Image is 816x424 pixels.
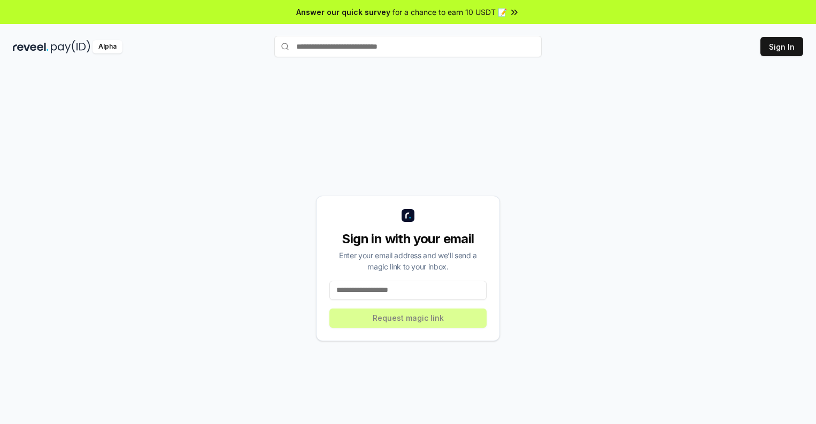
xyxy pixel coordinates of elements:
[329,230,487,248] div: Sign in with your email
[402,209,414,222] img: logo_small
[760,37,803,56] button: Sign In
[51,40,90,53] img: pay_id
[13,40,49,53] img: reveel_dark
[93,40,122,53] div: Alpha
[296,6,390,18] span: Answer our quick survey
[329,250,487,272] div: Enter your email address and we’ll send a magic link to your inbox.
[392,6,507,18] span: for a chance to earn 10 USDT 📝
